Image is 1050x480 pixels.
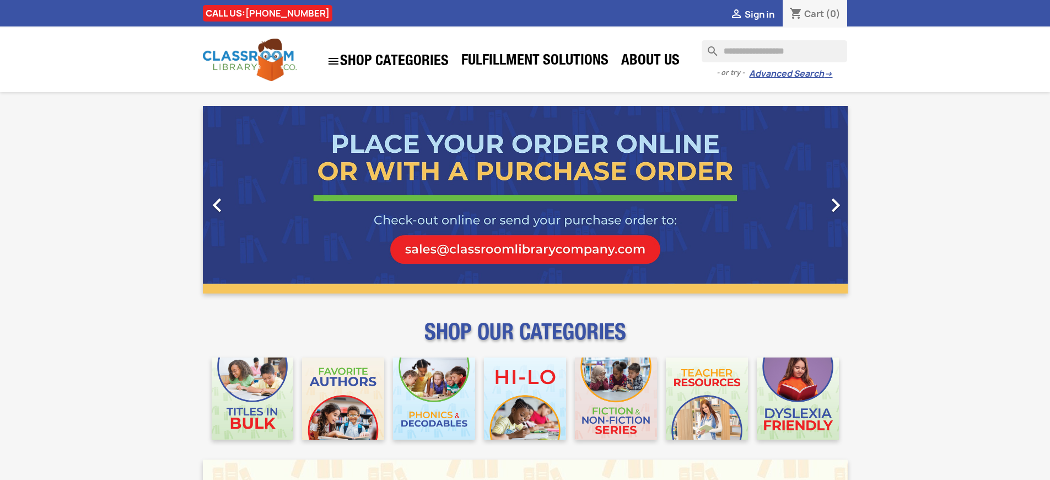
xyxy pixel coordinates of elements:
a: Fulfillment Solutions [456,51,614,73]
span: - or try - [717,67,749,78]
a: Next [751,106,848,294]
i:  [203,191,231,219]
p: SHOP OUR CATEGORIES [203,329,848,349]
img: CLC_Favorite_Authors_Mobile.jpg [302,358,384,440]
img: CLC_Dyslexia_Mobile.jpg [757,358,839,440]
div: CALL US: [203,5,332,22]
a: Advanced Search→ [749,68,832,79]
i:  [327,55,340,68]
img: CLC_Teacher_Resources_Mobile.jpg [666,358,748,440]
a: [PHONE_NUMBER] [245,7,330,19]
a: About Us [616,51,685,73]
img: CLC_Bulk_Mobile.jpg [212,358,294,440]
img: Classroom Library Company [203,39,297,81]
i:  [730,8,743,22]
img: CLC_Fiction_Nonfiction_Mobile.jpg [575,358,657,440]
a:  Sign in [730,8,774,20]
img: CLC_Phonics_And_Decodables_Mobile.jpg [393,358,475,440]
i:  [822,191,849,219]
img: CLC_HiLo_Mobile.jpg [484,358,566,440]
span: (0) [826,8,841,20]
a: SHOP CATEGORIES [321,49,454,73]
i: shopping_cart [789,8,803,21]
a: Previous [203,106,300,294]
span: → [824,68,832,79]
ul: Carousel container [203,106,848,294]
span: Sign in [745,8,774,20]
input: Search [702,40,847,62]
span: Cart [804,8,824,20]
i: search [702,40,715,54]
